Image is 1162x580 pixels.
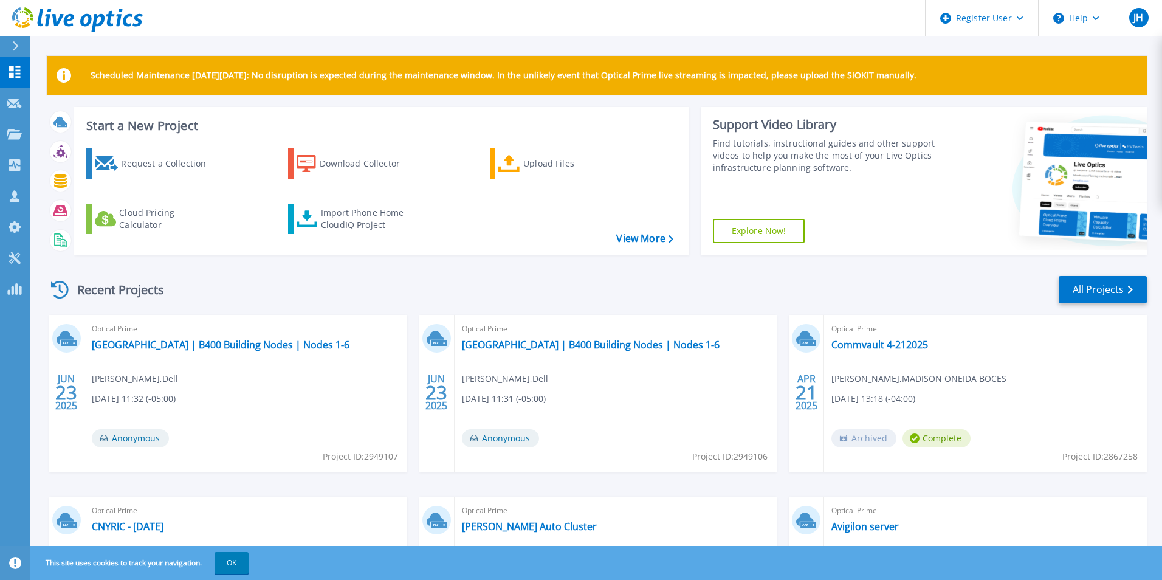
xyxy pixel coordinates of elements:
[713,137,940,174] div: Find tutorials, instructional guides and other support videos to help you make the most of your L...
[523,151,621,176] div: Upload Files
[425,387,447,398] span: 23
[86,119,673,133] h3: Start a New Project
[92,322,400,336] span: Optical Prime
[902,429,971,447] span: Complete
[1059,276,1147,303] a: All Projects
[831,429,896,447] span: Archived
[92,520,163,533] a: CNYRIC - [DATE]
[462,520,597,533] a: [PERSON_NAME] Auto Cluster
[321,207,416,231] div: Import Phone Home CloudIQ Project
[831,520,899,533] a: Avigilon server
[91,71,916,80] p: Scheduled Maintenance [DATE][DATE]: No disruption is expected during the maintenance window. In t...
[92,504,400,517] span: Optical Prime
[462,429,539,447] span: Anonymous
[119,207,216,231] div: Cloud Pricing Calculator
[462,504,770,517] span: Optical Prime
[215,552,249,574] button: OK
[1133,13,1143,22] span: JH
[47,275,180,305] div: Recent Projects
[33,552,249,574] span: This site uses cookies to track your navigation.
[320,151,417,176] div: Download Collector
[288,148,424,179] a: Download Collector
[86,204,222,234] a: Cloud Pricing Calculator
[831,372,1006,385] span: [PERSON_NAME] , MADISON ONEIDA BOCES
[121,151,218,176] div: Request a Collection
[713,117,940,133] div: Support Video Library
[462,322,770,336] span: Optical Prime
[462,339,720,351] a: [GEOGRAPHIC_DATA] | B400 Building Nodes | Nodes 1-6
[92,372,178,385] span: [PERSON_NAME] , Dell
[92,392,176,406] span: [DATE] 11:32 (-05:00)
[831,392,915,406] span: [DATE] 13:18 (-04:00)
[616,233,673,244] a: View More
[831,322,1140,336] span: Optical Prime
[55,387,77,398] span: 23
[713,219,805,243] a: Explore Now!
[92,429,169,447] span: Anonymous
[831,504,1140,517] span: Optical Prime
[323,450,398,463] span: Project ID: 2949107
[462,372,548,385] span: [PERSON_NAME] , Dell
[425,370,448,415] div: JUN 2025
[795,370,818,415] div: APR 2025
[86,148,222,179] a: Request a Collection
[831,339,928,351] a: Commvault 4-212025
[796,387,817,398] span: 21
[1062,450,1138,463] span: Project ID: 2867258
[490,148,625,179] a: Upload Files
[55,370,78,415] div: JUN 2025
[462,392,546,406] span: [DATE] 11:31 (-05:00)
[92,339,349,351] a: [GEOGRAPHIC_DATA] | B400 Building Nodes | Nodes 1-6
[692,450,768,463] span: Project ID: 2949106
